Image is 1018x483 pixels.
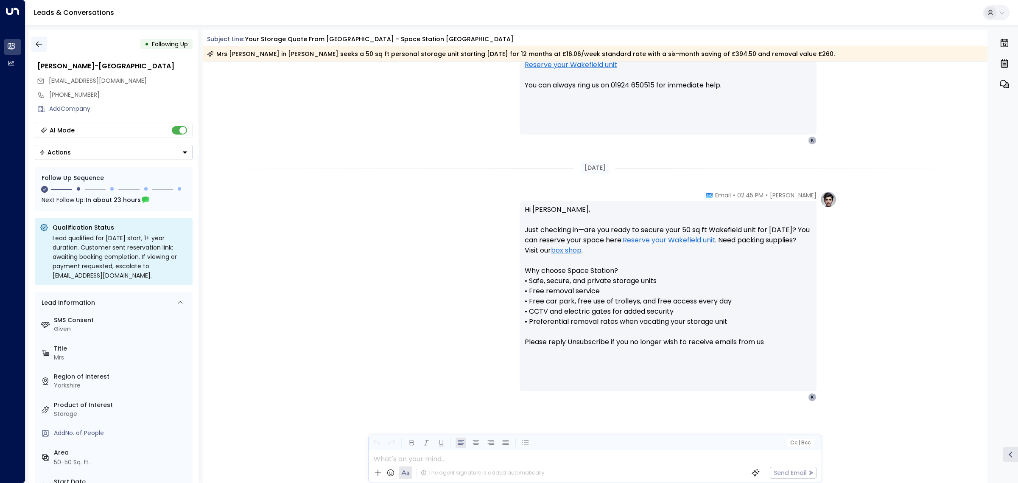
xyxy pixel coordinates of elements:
div: [DATE] [581,162,609,174]
a: Reserve your Wakefield unit [623,235,715,245]
div: Mrs [PERSON_NAME] in [PERSON_NAME] seeks a 50 sq ft personal storage unit starting [DATE] for 12 ... [207,50,835,58]
span: | [798,440,800,446]
div: AddCompany [49,104,193,113]
div: Your storage quote from [GEOGRAPHIC_DATA] - Space Station [GEOGRAPHIC_DATA] [245,35,514,44]
div: AI Mode [50,126,75,135]
div: The agent signature is added automatically [421,469,545,477]
label: Area [54,448,189,457]
div: 50-50 Sq. ft. [54,458,90,467]
div: Next Follow Up: [42,195,186,205]
label: Region of Interest [54,372,189,381]
div: [PHONE_NUMBER] [49,90,193,99]
span: katyhb1@hotmail.co.uk [49,76,147,85]
span: 02:45 PM [737,191,763,199]
div: K [808,136,817,145]
a: Reserve your Wakefield unit [525,60,617,70]
div: Storage [54,410,189,418]
div: Actions [39,149,71,156]
p: Hi [PERSON_NAME], Just checking in—are you ready to secure your 50 sq ft Wakefield unit for [DATE... [525,205,811,357]
div: Mrs [54,353,189,362]
div: Given [54,325,189,334]
span: Subject Line: [207,35,244,43]
a: Leads & Conversations [34,8,114,17]
span: [EMAIL_ADDRESS][DOMAIN_NAME] [49,76,147,85]
label: Title [54,344,189,353]
span: [PERSON_NAME] [770,191,817,199]
label: Product of Interest [54,401,189,410]
button: Actions [35,145,193,160]
img: profile-logo.png [820,191,837,208]
span: • [766,191,768,199]
span: • [733,191,735,199]
div: Yorkshire [54,381,189,390]
button: Undo [371,438,382,448]
div: Lead Information [39,298,95,307]
div: • [145,37,149,52]
button: Redo [386,438,397,448]
label: SMS Consent [54,316,189,325]
div: [PERSON_NAME]-[GEOGRAPHIC_DATA] [37,61,193,71]
div: Lead qualified for [DATE] start, 1+ year duration. Customer sent reservation link; awaiting booki... [53,233,187,280]
a: box shop [551,245,582,256]
div: Follow Up Sequence [42,174,186,183]
p: Qualification Status [53,223,187,232]
span: In about 23 hours [86,195,141,205]
span: Cc Bcc [790,440,810,446]
div: AddNo. of People [54,429,189,438]
span: Email [715,191,731,199]
button: Cc|Bcc [786,439,814,447]
span: Following Up [152,40,188,48]
div: K [808,393,817,402]
div: Button group with a nested menu [35,145,193,160]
